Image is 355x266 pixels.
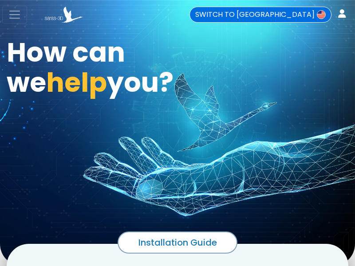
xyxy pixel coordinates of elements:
[46,64,107,101] span: help
[127,237,228,248] p: Installation Guide
[45,7,83,23] img: Saras 3D
[2,6,27,23] button: Toggle navigation
[189,7,331,23] a: SWITCH TO [GEOGRAPHIC_DATA]
[7,69,171,96] h1: we you?
[317,10,326,19] img: Switch to USA
[7,39,171,66] h1: How can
